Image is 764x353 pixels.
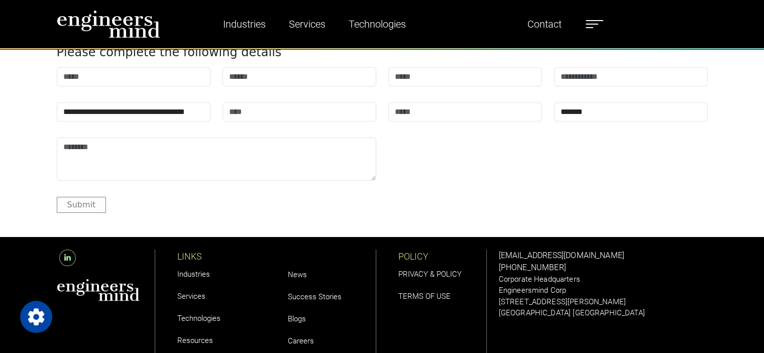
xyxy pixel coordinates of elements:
[177,270,210,279] a: Industries
[57,10,160,38] img: logo
[398,250,486,263] p: POLICY
[57,279,140,301] img: aws
[177,314,221,323] a: Technologies
[398,292,451,301] a: TERMS OF USE
[285,13,330,36] a: Services
[499,274,708,285] p: Corporate Headquarters
[345,13,410,36] a: Technologies
[499,251,624,260] a: [EMAIL_ADDRESS][DOMAIN_NAME]
[523,13,566,36] a: Contact
[288,270,307,279] a: News
[288,292,342,301] a: Success Stories
[388,138,541,177] iframe: reCAPTCHA
[219,13,270,36] a: Industries
[499,307,708,319] p: [GEOGRAPHIC_DATA] [GEOGRAPHIC_DATA]
[57,253,78,263] a: LinkedIn
[288,314,306,323] a: Blogs
[499,263,566,272] a: [PHONE_NUMBER]
[499,285,708,296] p: Engineersmind Corp
[177,336,213,345] a: Resources
[499,296,708,308] p: [STREET_ADDRESS][PERSON_NAME]
[57,197,106,212] button: Submit
[177,292,205,301] a: Services
[177,250,266,263] p: LINKS
[398,270,462,279] a: PRIVACY & POLICY
[288,336,314,345] a: Careers
[57,45,708,60] h4: Please complete the following details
